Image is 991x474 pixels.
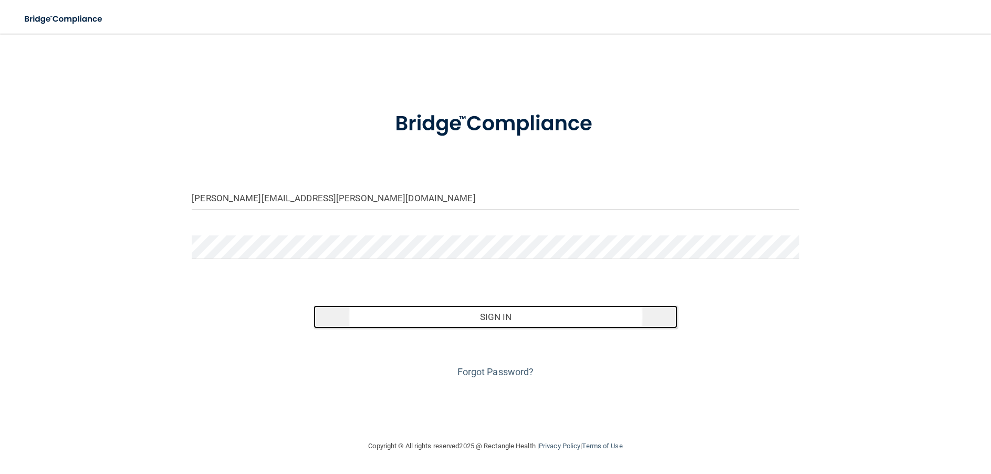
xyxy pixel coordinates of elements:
[16,8,112,30] img: bridge_compliance_login_screen.278c3ca4.svg
[582,442,622,450] a: Terms of Use
[539,442,580,450] a: Privacy Policy
[304,429,687,463] div: Copyright © All rights reserved 2025 @ Rectangle Health | |
[457,366,534,377] a: Forgot Password?
[192,186,799,210] input: Email
[314,305,678,328] button: Sign In
[373,97,618,151] img: bridge_compliance_login_screen.278c3ca4.svg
